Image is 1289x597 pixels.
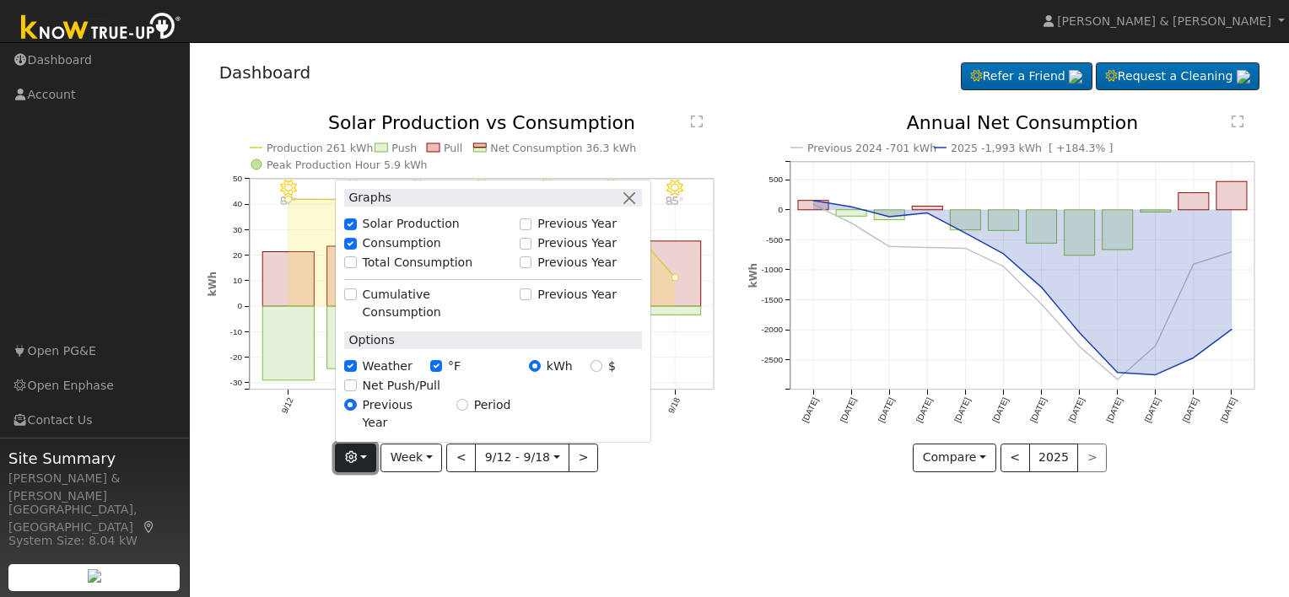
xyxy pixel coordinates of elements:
[671,274,678,281] circle: onclick=""
[229,352,242,362] text: -20
[848,203,855,210] circle: onclick=""
[1228,326,1235,333] circle: onclick=""
[475,444,569,472] button: 9/12 - 9/18
[649,241,700,306] rect: onclick=""
[1000,263,1007,270] circle: onclick=""
[273,196,303,206] p: 87°
[1069,70,1082,83] img: retrieve
[284,196,291,203] circle: onclick=""
[1103,210,1133,250] rect: onclick=""
[769,175,783,185] text: 500
[666,396,682,416] text: 9/18
[807,142,936,154] text: Previous 2024 -701 kWh
[1096,62,1259,91] a: Request a Cleaning
[219,62,311,83] a: Dashboard
[490,142,636,154] text: Net Consumption 36.3 kWh
[344,360,356,372] input: Weather
[529,360,541,372] input: kWh
[363,286,511,321] label: Cumulative Consumption
[326,246,378,306] rect: onclick=""
[262,306,314,380] rect: onclick=""
[1057,14,1271,28] span: [PERSON_NAME] & [PERSON_NAME]
[886,244,893,250] circle: onclick=""
[344,288,356,300] input: Cumulative Consumption
[989,210,1019,231] rect: onclick=""
[1178,193,1209,210] rect: onclick=""
[1038,284,1045,291] circle: onclick=""
[951,210,981,230] rect: onclick=""
[666,180,683,196] i: 9/18 - Clear
[1028,396,1048,424] text: [DATE]
[363,234,441,252] label: Consumption
[344,331,394,349] label: Options
[363,377,440,395] label: Net Push/Pull
[8,447,181,470] span: Site Summary
[876,396,896,424] text: [DATE]
[537,215,617,233] label: Previous Year
[836,210,866,217] rect: onclick=""
[761,295,783,304] text: -1500
[142,520,157,534] a: Map
[810,197,817,204] circle: onclick=""
[1105,396,1125,424] text: [DATE]
[262,252,314,307] rect: onclick=""
[848,220,855,227] circle: onclick=""
[267,159,428,171] text: Peak Production Hour 5.9 kWh
[1038,301,1045,308] circle: onclick=""
[13,9,190,47] img: Know True-Up
[649,306,700,315] rect: onclick=""
[661,196,690,206] p: 85°
[232,250,242,260] text: 20
[1076,330,1083,336] circle: onclick=""
[1114,376,1121,383] circle: onclick=""
[537,286,617,304] label: Previous Year
[569,444,598,472] button: >
[963,245,969,252] circle: onclick=""
[363,396,439,432] label: Previous Year
[1027,210,1057,244] rect: onclick=""
[1190,355,1197,362] circle: onclick=""
[951,142,1114,154] text: 2025 -1,993 kWh [ +184.3% ]
[537,234,617,252] label: Previous Year
[907,112,1139,133] text: Annual Net Consumption
[1065,210,1095,255] rect: onclick=""
[912,207,942,210] rect: onclick=""
[963,230,969,237] circle: onclick=""
[761,265,783,274] text: -1000
[8,470,181,505] div: [PERSON_NAME] & [PERSON_NAME]
[1152,342,1159,349] circle: onclick=""
[1228,249,1235,255] circle: onclick=""
[914,396,934,424] text: [DATE]
[990,396,1010,424] text: [DATE]
[446,444,476,472] button: <
[924,210,930,217] circle: onclick=""
[801,396,820,424] text: [DATE]
[1219,396,1238,424] text: [DATE]
[456,399,468,411] input: Period
[344,256,356,268] input: Total Consumption
[363,358,413,375] label: Weather
[207,272,218,297] text: kWh
[88,569,101,583] img: retrieve
[326,306,378,368] rect: onclick=""
[1232,115,1243,128] text: 
[229,379,242,388] text: -30
[237,302,242,311] text: 0
[328,112,635,133] text: Solar Production vs Consumption
[766,235,783,245] text: -500
[1141,210,1171,212] rect: onclick=""
[761,325,783,335] text: -2000
[448,358,461,375] label: °F
[229,327,242,336] text: -10
[8,532,181,550] div: System Size: 8.04 kW
[839,396,858,424] text: [DATE]
[380,444,442,472] button: Week
[430,360,442,372] input: °F
[778,205,783,214] text: 0
[8,501,181,536] div: [GEOGRAPHIC_DATA], [GEOGRAPHIC_DATA]
[520,218,531,230] input: Previous Year
[1190,261,1197,267] circle: onclick=""
[474,396,511,414] label: Period
[1143,396,1162,424] text: [DATE]
[232,276,242,285] text: 10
